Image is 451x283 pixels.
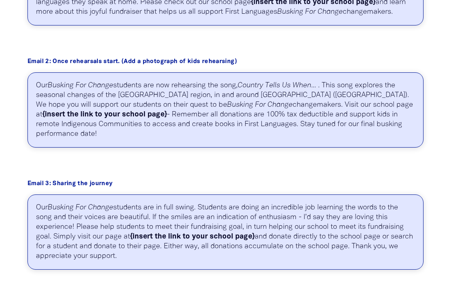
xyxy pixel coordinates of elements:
p: Our students are in full swing. Students are doing an incredible job learning the words to the so... [27,194,424,270]
em: Country Tells Us When... [238,82,316,89]
span: Email 2: Once rehearsals start. (Add a photograph of kids rehearsing) [27,59,237,64]
em: Busking For Change [48,82,113,89]
p: Our students are now rehearsing the song, . This song explores the seasonal changes of the [GEOGR... [27,72,424,148]
em: Busking For Change [48,204,113,211]
em: Busking For Change [277,8,343,15]
em: Busking For Change [227,101,293,108]
strong: {insert the link to your school page} [130,233,255,240]
strong: {insert the link to your school page} [42,111,167,118]
span: Email 3: Sharing the journey [27,181,113,186]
